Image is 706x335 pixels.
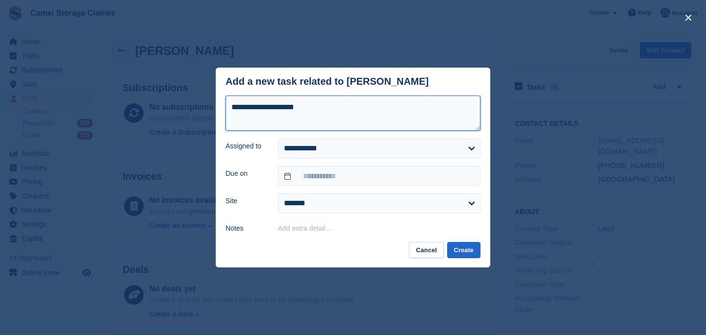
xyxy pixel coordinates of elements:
label: Due on [226,168,266,179]
label: Site [226,196,266,206]
button: close [681,10,696,25]
label: Notes [226,223,266,234]
div: Add a new task related to [PERSON_NAME] [226,76,429,87]
button: Create [447,242,480,258]
label: Assigned to [226,141,266,151]
button: Cancel [409,242,444,258]
button: Add extra detail… [278,224,332,232]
